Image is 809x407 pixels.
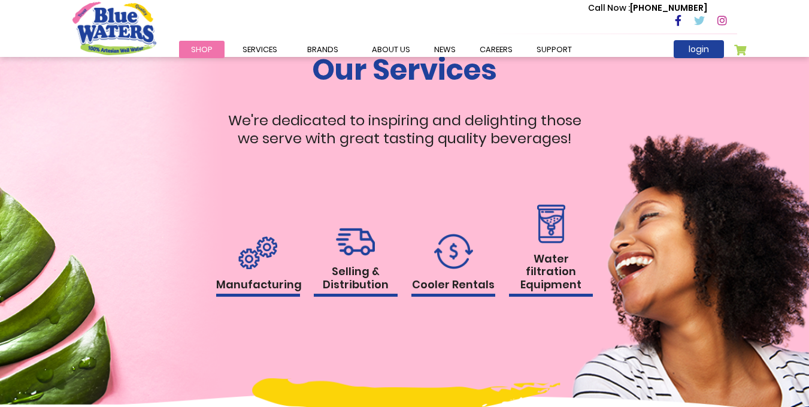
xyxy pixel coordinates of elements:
a: Water filtration Equipment [509,204,593,297]
a: Selling & Distribution [314,228,398,297]
h1: Our Services [216,53,593,88]
span: Call Now : [588,2,630,14]
span: Brands [307,44,338,55]
a: careers [468,41,525,58]
h1: Selling & Distribution [314,265,398,297]
img: rental [434,234,473,269]
h1: Water filtration Equipment [509,252,593,297]
a: News [422,41,468,58]
a: Manufacturing [216,236,300,297]
img: rental [336,228,375,256]
h1: Manufacturing [216,278,300,297]
a: login [674,40,724,58]
img: rental [534,204,568,243]
img: rental [238,236,277,269]
a: support [525,41,584,58]
a: about us [360,41,422,58]
span: Services [243,44,277,55]
a: store logo [72,2,156,55]
p: We're dedicated to inspiring and delighting those we serve with great tasting quality beverages! [216,111,593,147]
p: [PHONE_NUMBER] [588,2,707,14]
span: Shop [191,44,213,55]
a: Cooler Rentals [411,234,495,297]
h1: Cooler Rentals [411,278,495,297]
